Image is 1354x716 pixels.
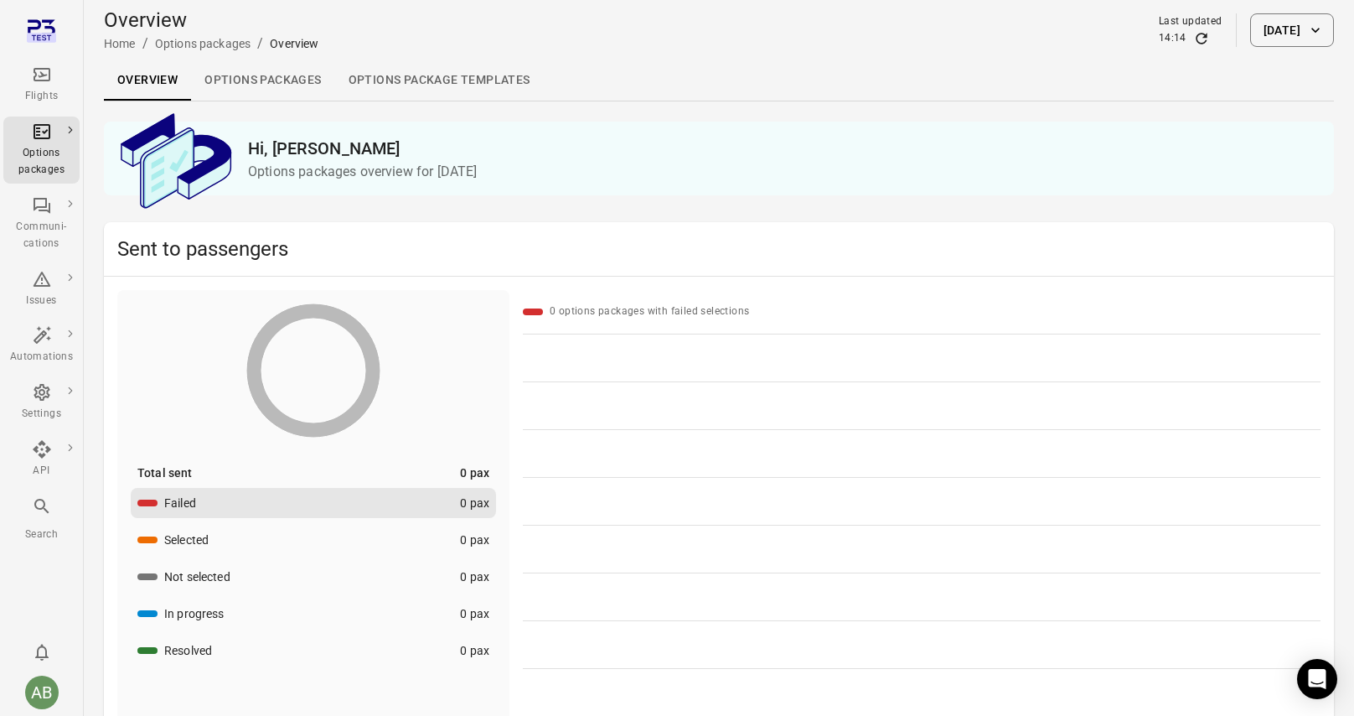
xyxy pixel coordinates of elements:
div: 0 options packages with failed selections [550,304,749,320]
h2: Hi, [PERSON_NAME] [248,135,1320,162]
div: Selected [164,532,209,548]
h1: Overview [104,7,319,34]
div: AB [25,676,59,709]
div: Issues [10,293,73,309]
div: 0 pax [460,532,489,548]
a: Communi-cations [3,190,80,257]
div: Communi-cations [10,219,73,252]
div: Local navigation [104,60,1334,101]
button: Selected0 pax [131,525,496,555]
div: 0 pax [460,642,489,659]
a: Options packages [191,60,334,101]
div: Overview [270,35,318,52]
button: Failed0 pax [131,488,496,518]
div: 14:14 [1159,30,1186,47]
button: Resolved0 pax [131,636,496,666]
div: Total sent [137,464,193,481]
a: Flights [3,60,80,110]
div: 0 pax [460,605,489,622]
div: Search [10,527,73,543]
div: 0 pax [460,464,489,481]
li: / [142,34,148,54]
div: 0 pax [460,495,489,511]
li: / [257,34,263,54]
div: Resolved [164,642,212,659]
div: In progress [164,605,225,622]
div: Options packages [10,145,73,179]
div: Flights [10,88,73,105]
a: Settings [3,377,80,428]
a: Options package Templates [335,60,544,101]
div: API [10,463,73,480]
div: Automations [10,349,73,366]
div: Settings [10,406,73,423]
button: Aslaug Bjarnadottir [18,669,65,716]
a: Issues [3,264,80,314]
a: Home [104,37,136,50]
button: [DATE] [1250,13,1334,47]
a: API [3,434,80,485]
h2: Sent to passengers [117,236,1320,262]
a: Automations [3,320,80,371]
button: Notifications [25,636,59,669]
div: Not selected [164,568,230,585]
button: Not selected0 pax [131,562,496,592]
nav: Breadcrumbs [104,34,319,54]
div: 0 pax [460,568,489,585]
a: Options packages [3,117,80,184]
div: Open Intercom Messenger [1297,659,1337,699]
button: Search [3,491,80,547]
button: In progress0 pax [131,599,496,629]
div: Failed [164,495,196,511]
a: Overview [104,60,191,101]
div: Last updated [1159,13,1222,30]
p: Options packages overview for [DATE] [248,162,1320,182]
button: Refresh data [1193,30,1210,47]
a: Options packages [155,37,251,50]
